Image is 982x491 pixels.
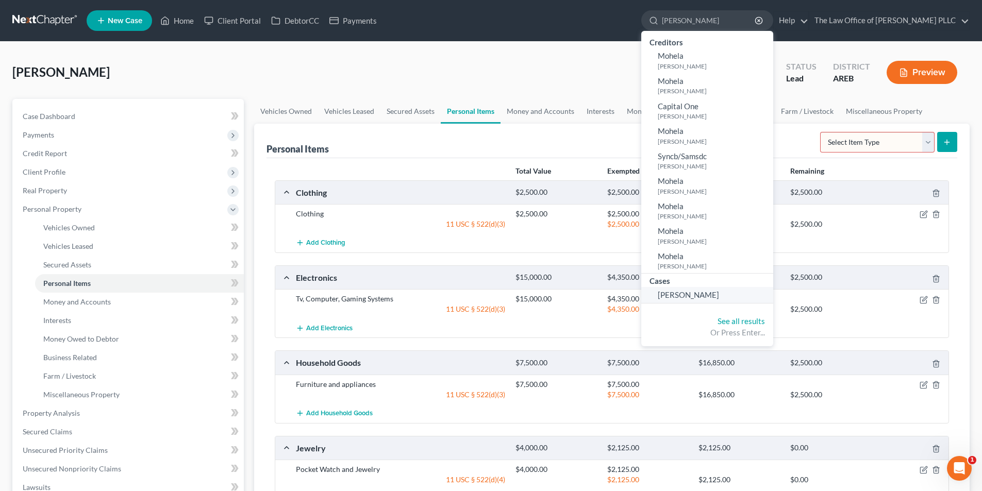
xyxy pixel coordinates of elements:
span: Unsecured Nonpriority Claims [23,464,121,473]
span: Interests [43,316,71,325]
a: Mohela[PERSON_NAME] [641,73,773,98]
div: $7,500.00 [602,379,693,390]
span: Credit Report [23,149,67,158]
a: Mohela[PERSON_NAME] [641,173,773,198]
a: Vehicles Owned [35,218,244,237]
span: Mohela [658,126,684,136]
span: Mohela [658,76,684,86]
span: [PERSON_NAME] [658,290,719,299]
span: Money Owed to Debtor [43,334,119,343]
span: Mohela [658,176,684,185]
span: [PERSON_NAME] [12,64,110,79]
a: Property Analysis [14,404,244,422]
div: Furniture and appliances [291,379,510,390]
a: Syncb/Samsdc[PERSON_NAME] [641,148,773,174]
a: Mohela[PERSON_NAME] [641,48,773,73]
span: Mohela [658,251,684,261]
span: Real Property [23,186,67,195]
a: Interests [580,99,621,124]
div: $2,125.00 [602,443,693,453]
a: Money Owed to Debtor [621,99,709,124]
span: Case Dashboard [23,112,75,121]
small: [PERSON_NAME] [658,212,771,221]
div: $2,500.00 [785,188,876,197]
a: Miscellaneous Property [35,385,244,404]
div: $2,125.00 [693,475,785,485]
small: [PERSON_NAME] [658,137,771,146]
div: $7,500.00 [602,358,693,368]
div: Electronics [291,272,510,283]
a: Miscellaneous Property [840,99,928,124]
div: $4,350.00 [602,304,693,314]
div: $2,500.00 [602,219,693,229]
span: Business Related [43,353,97,362]
div: $4,350.00 [602,294,693,304]
small: [PERSON_NAME] [658,87,771,95]
a: Personal Items [35,274,244,293]
span: Personal Items [43,279,91,287]
span: Mohela [658,226,684,235]
a: Personal Items [441,99,501,124]
span: Secured Claims [23,427,72,436]
a: Mohela[PERSON_NAME] [641,198,773,224]
a: Business Related [35,348,244,367]
span: Unsecured Priority Claims [23,446,108,454]
a: The Law Office of [PERSON_NAME] PLLC [809,11,969,30]
iframe: Intercom live chat [947,456,972,481]
span: Capital One [658,101,698,111]
div: Jewelry [291,443,510,453]
div: Pocket Watch and Jewelry [291,464,510,475]
a: [PERSON_NAME] [641,287,773,303]
span: Personal Property [23,205,81,213]
small: [PERSON_NAME] [658,112,771,121]
span: Add Household Goods [306,409,373,417]
div: $16,850.00 [693,358,785,368]
a: Case Dashboard [14,107,244,126]
strong: Remaining [790,166,824,175]
div: Lead [786,73,817,84]
div: $0.00 [785,443,876,453]
span: 1 [968,456,976,464]
span: Vehicles Leased [43,242,93,250]
small: [PERSON_NAME] [658,187,771,196]
div: $2,500.00 [785,273,876,282]
div: $15,000.00 [510,273,602,282]
a: Mohela[PERSON_NAME] [641,248,773,274]
div: 11 USC § 522(d)(3) [291,304,510,314]
a: Unsecured Nonpriority Claims [14,460,244,478]
a: Farm / Livestock [35,367,244,385]
div: Or Press Enter... [650,327,765,338]
span: Mohela [658,51,684,60]
div: Creditors [641,35,773,48]
span: Payments [23,130,54,139]
div: $4,350.00 [602,273,693,282]
div: $2,125.00 [602,464,693,475]
span: Money and Accounts [43,297,111,306]
div: $2,500.00 [602,188,693,197]
a: DebtorCC [266,11,324,30]
div: $7,500.00 [510,358,602,368]
a: Credit Report [14,144,244,163]
a: Vehicles Owned [254,99,318,124]
a: Help [774,11,808,30]
div: $2,500.00 [510,209,602,219]
a: Money and Accounts [35,293,244,311]
div: 11 USC § 522(d)(4) [291,475,510,485]
a: Client Portal [199,11,266,30]
div: $2,500.00 [510,188,602,197]
span: Mohela [658,201,684,211]
a: Money and Accounts [501,99,580,124]
div: $2,500.00 [785,390,876,400]
div: $2,500.00 [785,304,876,314]
div: Clothing [291,209,510,219]
span: Syncb/Samsdc [658,151,707,161]
button: Add Clothing [296,233,345,252]
span: Property Analysis [23,409,80,417]
div: Clothing [291,187,510,198]
small: [PERSON_NAME] [658,237,771,246]
span: Farm / Livestock [43,371,96,380]
a: Interests [35,311,244,330]
small: [PERSON_NAME] [658,162,771,171]
button: Add Electronics [296,318,353,337]
a: Farm / Livestock [775,99,840,124]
